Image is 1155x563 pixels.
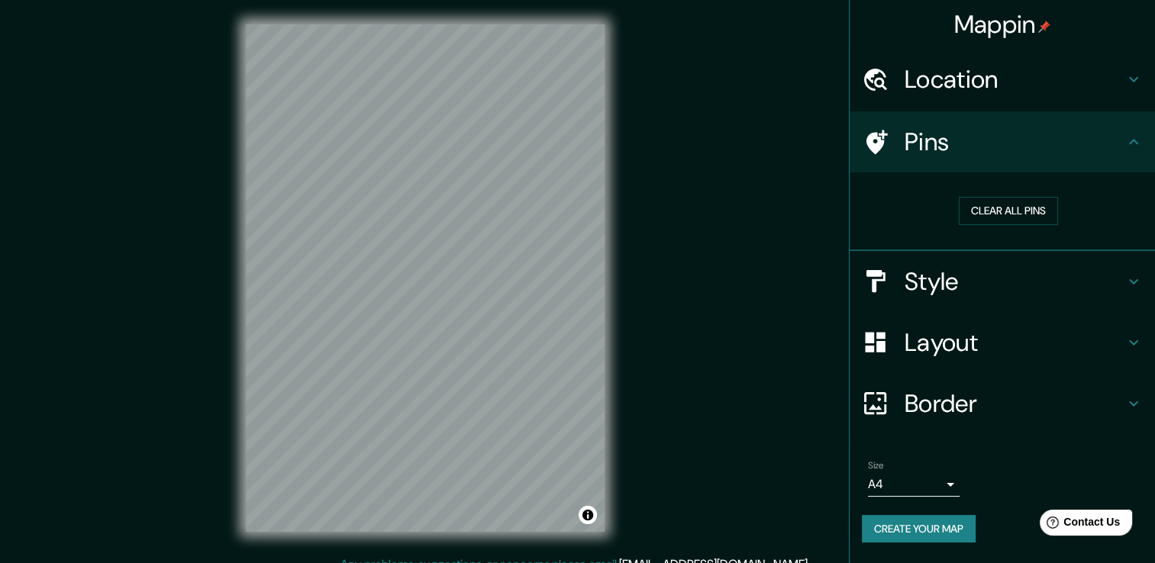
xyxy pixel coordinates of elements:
[850,111,1155,172] div: Pins
[862,515,976,543] button: Create your map
[905,388,1124,419] h4: Border
[1038,21,1050,33] img: pin-icon.png
[579,506,597,524] button: Toggle attribution
[868,458,884,471] label: Size
[905,327,1124,358] h4: Layout
[905,64,1124,95] h4: Location
[868,472,960,497] div: A4
[1019,503,1138,546] iframe: Help widget launcher
[905,127,1124,157] h4: Pins
[959,197,1058,225] button: Clear all pins
[850,312,1155,373] div: Layout
[850,251,1155,312] div: Style
[905,266,1124,297] h4: Style
[246,24,605,532] canvas: Map
[850,373,1155,434] div: Border
[850,49,1155,110] div: Location
[954,9,1051,40] h4: Mappin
